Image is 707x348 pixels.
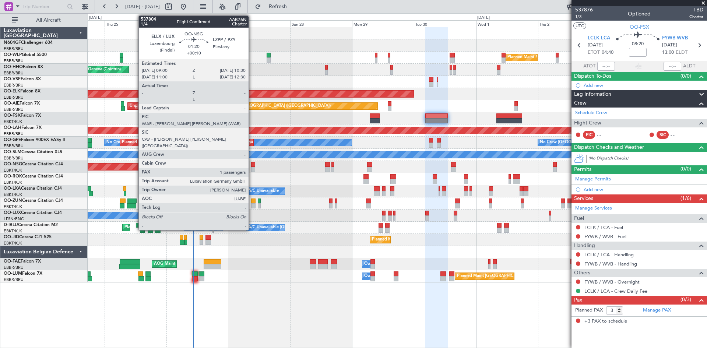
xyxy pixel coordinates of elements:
[574,194,593,203] span: Services
[584,261,637,267] a: FYWB / WVB - Handling
[574,165,591,174] span: Permits
[290,20,352,27] div: Sun 28
[4,198,22,203] span: OO-ZUN
[4,107,24,112] a: EBBR/BRU
[689,14,703,20] span: Charter
[574,296,582,305] span: Pax
[4,138,21,142] span: OO-GPE
[4,150,62,154] a: OO-SLMCessna Citation XLS
[584,318,627,325] span: +3 PAX to schedule
[574,214,584,223] span: Fuel
[574,269,590,277] span: Others
[4,77,41,81] a: OO-VSFFalcon 8X
[215,101,331,112] div: Planned Maint [GEOGRAPHIC_DATA] ([GEOGRAPHIC_DATA])
[414,20,476,27] div: Tue 30
[4,168,22,173] a: EBKT/KJK
[574,72,611,81] span: Dispatch To-Dos
[584,252,634,258] a: LCLK / LCA - Handling
[632,41,644,48] span: 08:20
[19,18,78,23] span: All Aircraft
[4,235,19,239] span: OO-JID
[166,20,228,27] div: Fri 26
[538,20,600,27] div: Thu 2
[630,23,649,31] span: OO-FSX
[4,143,24,149] a: EBBR/BRU
[60,64,121,75] div: Planned Maint Geneva (Cointrin)
[574,99,587,108] span: Crew
[248,186,279,197] div: A/C Unavailable
[197,173,282,184] div: Planned Maint Kortrijk-[GEOGRAPHIC_DATA]
[4,223,18,227] span: D-IBLU
[125,3,160,10] span: [DATE] - [DATE]
[540,137,663,148] div: No Crew [GEOGRAPHIC_DATA] ([GEOGRAPHIC_DATA] National)
[4,271,42,276] a: OO-LUMFalcon 7X
[662,42,677,49] span: [DATE]
[4,65,43,69] a: OO-HHOFalcon 8X
[573,22,586,29] button: UTC
[4,277,24,282] a: EBBR/BRU
[588,155,707,163] div: (No Dispatch Checks)
[4,228,22,234] a: EBKT/KJK
[643,307,671,314] a: Manage PAX
[683,63,695,70] span: ALDT
[4,77,21,81] span: OO-VSF
[4,162,63,166] a: OO-NSGCessna Citation CJ4
[248,222,366,233] div: A/C Unavailable [GEOGRAPHIC_DATA]-[GEOGRAPHIC_DATA]
[575,6,593,14] span: 537876
[228,20,290,27] div: Sat 27
[124,222,207,233] div: Planned Maint Nice ([GEOGRAPHIC_DATA])
[372,234,458,245] div: Planned Maint Kortrijk-[GEOGRAPHIC_DATA]
[574,119,601,127] span: Flight Crew
[4,53,47,57] a: OO-WLPGlobal 5500
[4,223,58,227] a: D-IBLUCessna Citation M2
[588,49,600,56] span: ETOT
[588,42,603,49] span: [DATE]
[4,101,40,106] a: OO-AIEFalcon 7X
[507,52,560,63] div: Planned Maint Milan (Linate)
[628,10,651,18] div: Optioned
[154,259,243,270] div: AOG Maint [US_STATE] ([GEOGRAPHIC_DATA])
[4,259,21,264] span: OO-FAE
[574,242,595,250] span: Handling
[4,216,24,222] a: LFSN/ENC
[477,15,490,21] div: [DATE]
[583,63,595,70] span: ATOT
[186,113,272,124] div: Planned Maint Kortrijk-[GEOGRAPHIC_DATA]
[4,89,20,94] span: OO-ELK
[4,113,21,118] span: OO-FSX
[584,82,703,88] div: Add new
[22,1,65,12] input: Trip Number
[689,6,703,14] span: TBD
[575,205,612,212] a: Manage Services
[4,180,22,185] a: EBKT/KJK
[4,265,24,270] a: EBBR/BRU
[4,155,24,161] a: EBBR/BRU
[574,143,644,152] span: Dispatch Checks and Weather
[263,4,293,9] span: Refresh
[122,137,255,148] div: Planned Maint [GEOGRAPHIC_DATA] ([GEOGRAPHIC_DATA] National)
[671,131,687,138] div: - -
[680,72,691,80] span: (0/0)
[130,101,204,112] div: Unplanned Maint Amsterdam (Schiphol)
[184,186,270,197] div: Planned Maint Kortrijk-[GEOGRAPHIC_DATA]
[457,271,590,282] div: Planned Maint [GEOGRAPHIC_DATA] ([GEOGRAPHIC_DATA] National)
[4,162,22,166] span: OO-NSG
[680,296,691,303] span: (0/3)
[4,126,21,130] span: OO-LAH
[4,271,22,276] span: OO-LUM
[588,35,610,42] span: LCLK LCA
[105,20,166,27] div: Thu 25
[252,1,296,13] button: Refresh
[584,224,623,231] a: LCLK / LCA - Fuel
[352,20,414,27] div: Mon 29
[4,46,24,52] a: EBBR/BRU
[4,150,21,154] span: OO-SLM
[106,137,230,148] div: No Crew [GEOGRAPHIC_DATA] ([GEOGRAPHIC_DATA] National)
[4,186,62,191] a: OO-LXACessna Citation CJ4
[4,82,24,88] a: EBBR/BRU
[4,204,22,210] a: EBKT/KJK
[4,186,21,191] span: OO-LXA
[8,14,80,26] button: All Aircraft
[476,20,538,27] div: Wed 1
[4,198,63,203] a: OO-ZUNCessna Citation CJ4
